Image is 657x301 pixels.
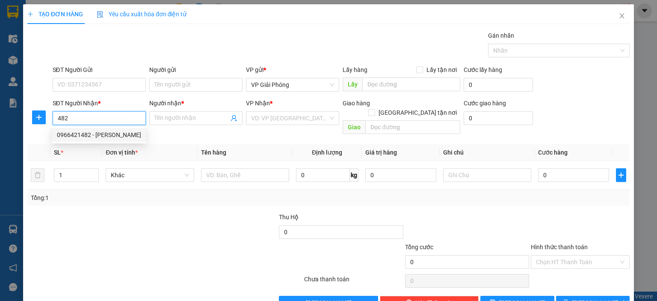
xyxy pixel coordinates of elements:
[443,168,531,182] input: Ghi Chú
[464,66,502,73] label: Cước lấy hàng
[365,120,460,134] input: Dọc đường
[365,149,397,156] span: Giá trị hàng
[464,111,533,125] input: Cước giao hàng
[616,168,626,182] button: plus
[246,100,270,107] span: VP Nhận
[201,149,226,156] span: Tên hàng
[106,149,138,156] span: Đơn vị tính
[423,65,460,75] span: Lấy tận nơi
[464,100,506,107] label: Cước giao hàng
[375,108,460,117] span: [GEOGRAPHIC_DATA] tận nơi
[149,65,243,75] div: Người gửi
[32,110,46,124] button: plus
[312,149,342,156] span: Định lượng
[97,11,104,18] img: icon
[464,78,533,92] input: Cước lấy hàng
[53,98,146,108] div: SĐT Người Nhận
[27,11,83,18] span: TẠO ĐƠN HÀNG
[488,32,514,39] label: Gán nhãn
[111,169,189,182] span: Khác
[610,4,634,28] button: Close
[343,120,365,134] span: Giao
[54,149,61,156] span: SL
[343,66,367,73] span: Lấy hàng
[251,78,334,91] span: VP Giải Phóng
[279,214,299,221] span: Thu Hộ
[57,130,141,140] div: 0966421482 - [PERSON_NAME]
[33,114,45,121] span: plus
[440,144,535,161] th: Ghi chú
[53,65,146,75] div: SĐT Người Gửi
[231,115,237,122] span: user-add
[365,168,436,182] input: 0
[201,168,289,182] input: VD: Bàn, Ghế
[27,11,33,17] span: plus
[52,128,146,142] div: 0966421482 - CHINH HỒNG
[350,168,358,182] span: kg
[362,77,460,91] input: Dọc đường
[343,77,362,91] span: Lấy
[31,193,254,203] div: Tổng: 1
[303,274,404,289] div: Chưa thanh toán
[31,168,44,182] button: delete
[619,12,625,19] span: close
[149,98,243,108] div: Người nhận
[343,100,370,107] span: Giao hàng
[97,11,187,18] span: Yêu cầu xuất hóa đơn điện tử
[246,65,339,75] div: VP gửi
[538,149,568,156] span: Cước hàng
[616,172,626,179] span: plus
[405,244,433,250] span: Tổng cước
[531,244,588,250] label: Hình thức thanh toán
